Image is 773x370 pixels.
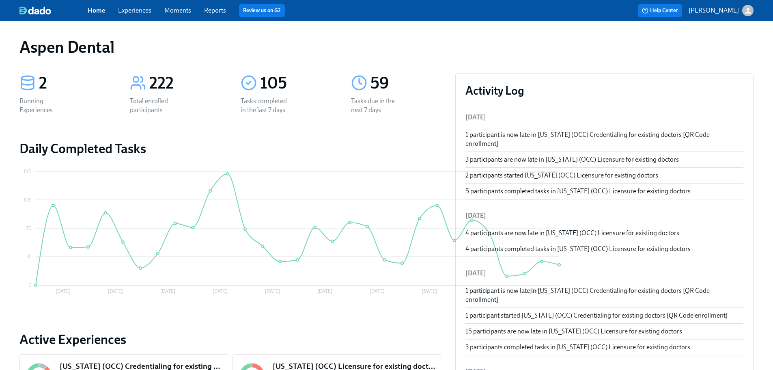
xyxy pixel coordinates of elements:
[638,4,682,17] button: Help Center
[26,254,32,260] tspan: 35
[465,155,743,164] div: 3 participants are now late in [US_STATE] (OCC) Licensure for existing doctors
[56,288,71,294] tspan: [DATE]
[465,245,743,253] div: 4 participants completed tasks in [US_STATE] (OCC) Licensure for existing doctors
[241,97,293,115] div: Tasks completed in the last 7 days
[642,6,678,15] span: Help Center
[19,6,51,15] img: dado
[465,187,743,196] div: 5 participants completed tasks in [US_STATE] (OCC) Licensure for existing doctors
[465,343,743,352] div: 3 participants completed tasks in [US_STATE] (OCC) Licensure for existing doctors
[24,169,32,174] tspan: 140
[39,73,110,93] div: 2
[243,6,281,15] a: Review us on G2
[260,73,332,93] div: 105
[465,229,743,238] div: 4 participants are now late in [US_STATE] (OCC) Licensure for existing doctors
[465,327,743,336] div: 15 participants are now late in [US_STATE] (OCC) Licensure for existing doctors
[422,288,437,294] tspan: [DATE]
[465,311,743,320] div: 1 participant started [US_STATE] (OCC) Credentialing for existing doctors [QR Code enrollment]
[465,171,743,180] div: 2 participants started [US_STATE] (OCC) Licensure for existing doctors
[370,73,442,93] div: 59
[160,288,175,294] tspan: [DATE]
[689,5,754,16] button: [PERSON_NAME]
[239,4,285,17] button: Review us on G2
[351,97,403,115] div: Tasks due in the next 7 days
[370,288,385,294] tspan: [DATE]
[317,288,332,294] tspan: [DATE]
[149,73,221,93] div: 222
[465,113,486,121] span: [DATE]
[689,6,739,15] p: [PERSON_NAME]
[465,130,743,148] div: 1 participant is now late in [US_STATE] (OCC) Credentialing for existing doctors [QR Code enrollm...
[19,37,114,57] h1: Aspen Dental
[213,288,228,294] tspan: [DATE]
[265,288,280,294] tspan: [DATE]
[465,83,743,98] h3: Activity Log
[164,6,191,14] a: Moments
[19,6,88,15] a: dado
[19,97,71,115] div: Running Experiences
[88,6,105,14] a: Home
[26,225,32,231] tspan: 70
[24,197,32,203] tspan: 105
[465,206,743,225] li: [DATE]
[118,6,151,14] a: Experiences
[204,6,226,14] a: Reports
[465,286,743,304] div: 1 participant is now late in [US_STATE] (OCC) Credentialing for existing doctors [QR Code enrollm...
[108,288,123,294] tspan: [DATE]
[19,141,442,157] h2: Daily Completed Tasks
[130,97,182,115] div: Total enrolled participants
[465,264,743,283] li: [DATE]
[28,282,32,288] tspan: 0
[19,331,442,348] a: Active Experiences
